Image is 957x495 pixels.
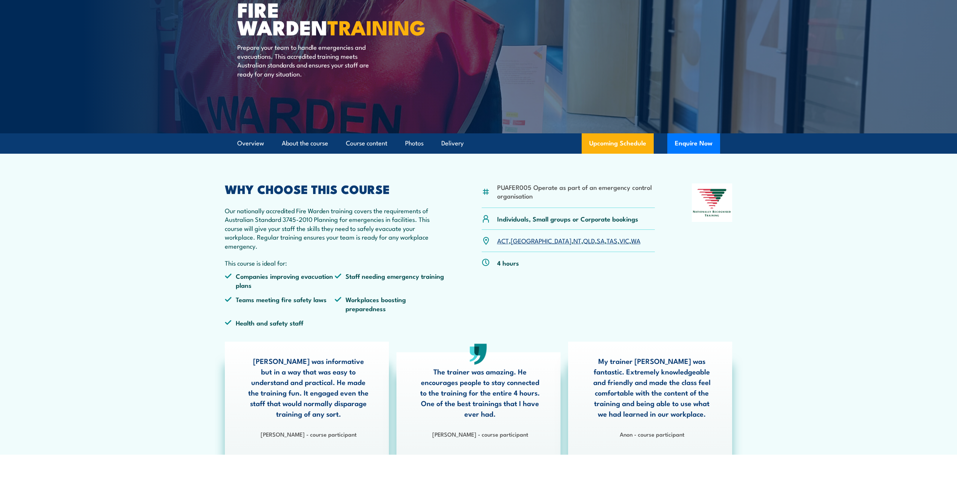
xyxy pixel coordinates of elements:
[511,236,571,245] a: [GEOGRAPHIC_DATA]
[497,214,638,223] p: Individuals, Small groups or Corporate bookings
[692,183,733,222] img: Nationally Recognised Training logo.
[607,236,618,245] a: TAS
[327,11,426,42] strong: TRAINING
[497,183,655,200] li: PUAFER005 Operate as part of an emergency control organisation
[237,43,375,78] p: Prepare your team to handle emergencies and evacuations. This accredited training meets Australia...
[432,430,528,438] strong: [PERSON_NAME] - course participant
[631,236,641,245] a: WA
[497,236,509,245] a: ACT
[225,258,445,267] p: This course is ideal for:
[667,133,720,154] button: Enquire Now
[405,133,424,153] a: Photos
[419,366,542,419] p: The trainer was amazing. He encourages people to stay connected to the training for the entire 4 ...
[620,430,684,438] strong: Anon - course participant
[497,258,519,267] p: 4 hours
[346,133,387,153] a: Course content
[590,356,713,419] p: My trainer [PERSON_NAME] was fantastic. Extremely knowledgeable and friendly and made the class f...
[261,430,356,438] strong: [PERSON_NAME] - course participant
[335,295,445,313] li: Workplaces boosting preparedness
[225,272,335,289] li: Companies improving evacuation plans
[237,133,264,153] a: Overview
[225,295,335,313] li: Teams meeting fire safety laws
[335,272,445,289] li: Staff needing emergency training
[619,236,629,245] a: VIC
[225,206,445,250] p: Our nationally accredited Fire Warden training covers the requirements of Australian Standard 374...
[237,0,424,35] h1: Fire Warden
[225,183,445,194] h2: WHY CHOOSE THIS COURSE
[225,318,335,327] li: Health and safety staff
[573,236,581,245] a: NT
[247,356,370,419] p: [PERSON_NAME] was informative but in a way that was easy to understand and practical. He made the...
[583,236,595,245] a: QLD
[282,133,328,153] a: About the course
[582,133,654,154] a: Upcoming Schedule
[497,236,641,245] p: , , , , , , ,
[441,133,464,153] a: Delivery
[597,236,605,245] a: SA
